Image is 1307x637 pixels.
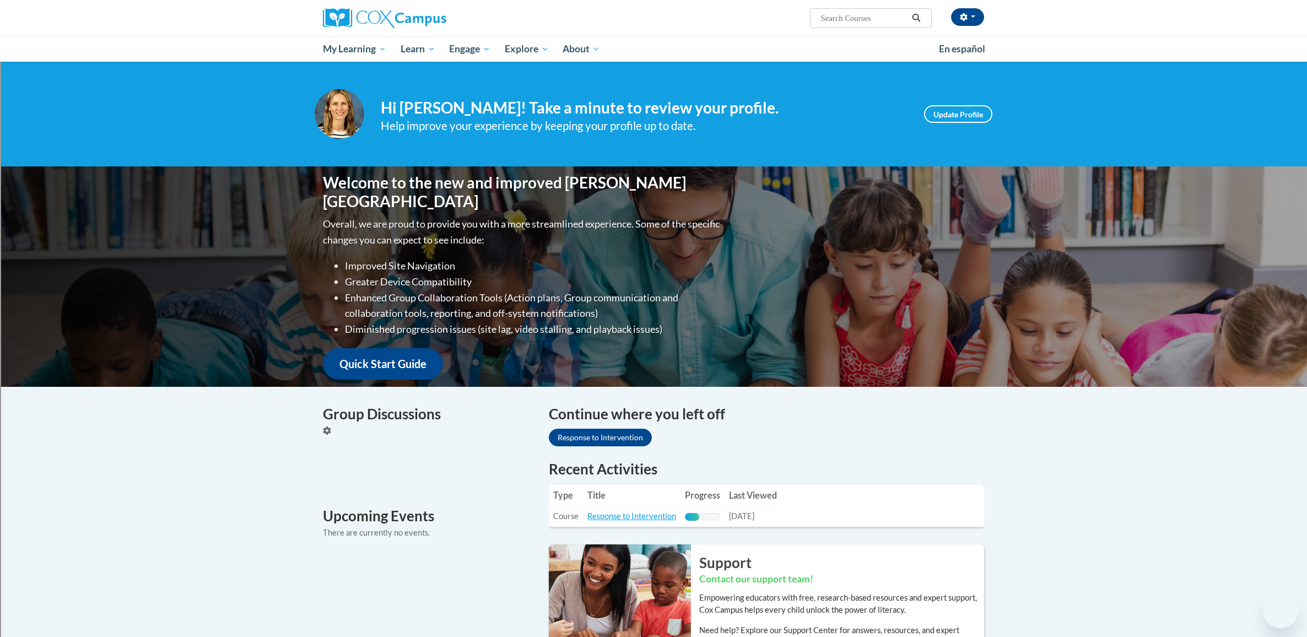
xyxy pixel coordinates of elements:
[393,36,442,62] a: Learn
[306,36,1001,62] div: Main menu
[442,36,498,62] a: Engage
[449,42,490,56] span: Engage
[932,37,992,61] a: En español
[820,12,908,25] input: Search Courses
[316,36,393,62] a: My Learning
[505,42,549,56] span: Explore
[908,12,925,25] button: Search
[1263,593,1298,628] iframe: Button to launch messaging window
[939,43,985,55] span: En español
[563,42,600,56] span: About
[323,8,532,28] a: Cox Campus
[323,8,446,28] img: Cox Campus
[323,42,386,56] span: My Learning
[951,8,984,26] button: Account Settings
[401,42,435,56] span: Learn
[556,36,608,62] a: About
[498,36,556,62] a: Explore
